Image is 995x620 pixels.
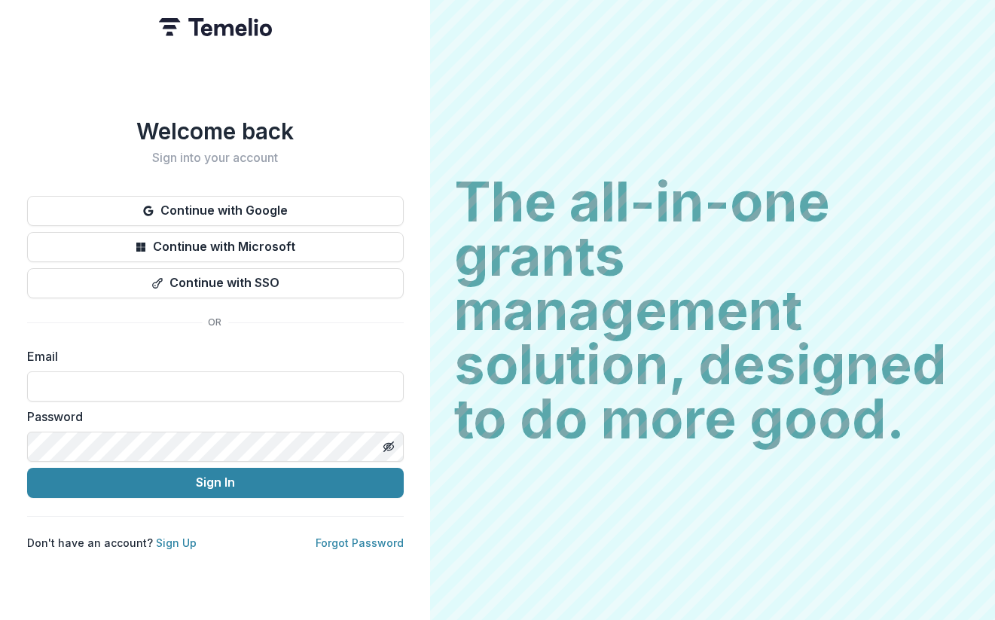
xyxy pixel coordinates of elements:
button: Continue with SSO [27,268,404,298]
a: Sign Up [156,536,197,549]
button: Continue with Microsoft [27,232,404,262]
label: Email [27,347,395,365]
h1: Welcome back [27,118,404,145]
label: Password [27,408,395,426]
p: Don't have an account? [27,535,197,551]
button: Toggle password visibility [377,435,401,459]
img: Temelio [159,18,272,36]
a: Forgot Password [316,536,404,549]
button: Sign In [27,468,404,498]
button: Continue with Google [27,196,404,226]
h2: Sign into your account [27,151,404,165]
